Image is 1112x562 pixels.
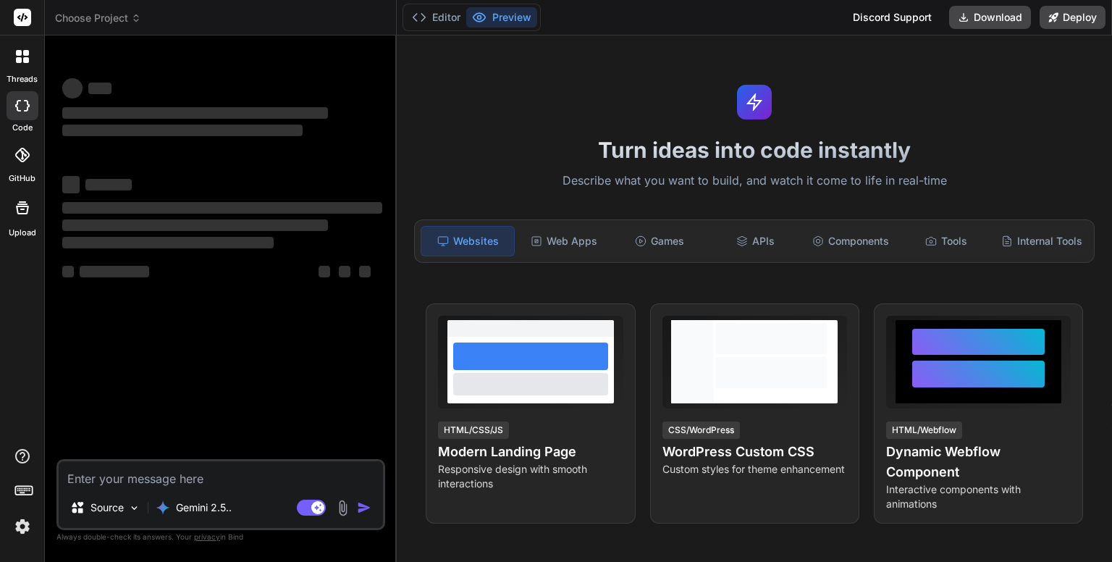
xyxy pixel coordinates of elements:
span: ‌ [88,83,111,94]
span: ‌ [62,107,328,119]
span: privacy [194,532,220,541]
label: threads [7,73,38,85]
button: Deploy [1040,6,1105,29]
span: ‌ [339,266,350,277]
h4: Modern Landing Page [438,442,623,462]
div: APIs [709,226,801,256]
p: Gemini 2.5.. [176,500,232,515]
p: Source [90,500,124,515]
span: ‌ [319,266,330,277]
label: code [12,122,33,134]
button: Download [949,6,1031,29]
p: Interactive components with animations [886,482,1071,511]
p: Describe what you want to build, and watch it come to life in real-time [405,172,1103,190]
img: Pick Models [128,502,140,514]
div: Discord Support [844,6,940,29]
img: Gemini 2.5 Pro [156,500,170,515]
div: Games [613,226,706,256]
span: ‌ [359,266,371,277]
span: ‌ [62,266,74,277]
span: ‌ [85,179,132,190]
div: Web Apps [518,226,610,256]
p: Responsive design with smooth interactions [438,462,623,491]
img: attachment [334,500,351,516]
div: Internal Tools [995,226,1088,256]
h1: Turn ideas into code instantly [405,137,1103,163]
label: GitHub [9,172,35,185]
span: ‌ [62,237,274,248]
button: Preview [466,7,537,28]
span: ‌ [62,125,303,136]
p: Custom styles for theme enhancement [662,462,847,477]
label: Upload [9,227,36,239]
span: ‌ [62,219,328,231]
span: ‌ [62,176,80,193]
div: Websites [421,226,515,256]
img: settings [10,514,35,539]
h4: Dynamic Webflow Component [886,442,1071,482]
span: ‌ [80,266,149,277]
div: HTML/CSS/JS [438,421,509,439]
div: Components [804,226,897,256]
div: HTML/Webflow [886,421,962,439]
h4: WordPress Custom CSS [662,442,847,462]
span: ‌ [62,78,83,98]
button: Editor [406,7,466,28]
img: icon [357,500,371,515]
p: Always double-check its answers. Your in Bind [56,530,385,544]
span: ‌ [62,202,382,214]
div: CSS/WordPress [662,421,740,439]
div: Tools [900,226,993,256]
span: Choose Project [55,11,141,25]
